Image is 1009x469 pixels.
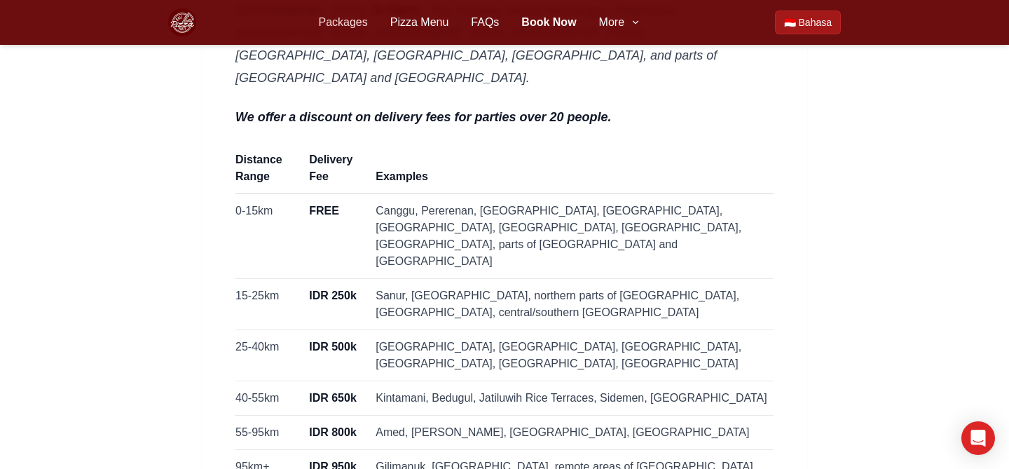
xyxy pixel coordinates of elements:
strong: FREE [309,205,339,217]
a: Beralih ke Bahasa Indonesia [775,11,841,34]
a: FAQs [471,14,499,31]
em: We offer a discount on delivery fees for parties over 20 people. [235,110,612,124]
strong: IDR 650k [309,392,357,404]
strong: IDR 250k [309,290,357,301]
td: [GEOGRAPHIC_DATA], [GEOGRAPHIC_DATA], [GEOGRAPHIC_DATA], [GEOGRAPHIC_DATA], [GEOGRAPHIC_DATA], [G... [367,330,774,381]
th: Examples [367,151,774,194]
strong: IDR 500k [309,341,357,353]
td: Amed, [PERSON_NAME], [GEOGRAPHIC_DATA], [GEOGRAPHIC_DATA] [367,416,774,450]
img: Bali Pizza Party Logo [168,8,196,36]
span: More [599,14,624,31]
a: Packages [318,14,367,31]
th: Distance Range [235,151,301,194]
td: Canggu, Pererenan, [GEOGRAPHIC_DATA], [GEOGRAPHIC_DATA], [GEOGRAPHIC_DATA], [GEOGRAPHIC_DATA], [G... [367,194,774,279]
a: Pizza Menu [390,14,449,31]
td: 40-55km [235,381,301,416]
strong: IDR 800k [309,426,357,438]
a: Book Now [521,14,576,31]
td: 15-25km [235,279,301,330]
th: Delivery Fee [301,151,367,194]
td: 55-95km [235,416,301,450]
span: Bahasa [799,15,832,29]
div: Open Intercom Messenger [961,421,995,455]
button: More [599,14,641,31]
td: 0-15km [235,194,301,279]
td: Sanur, [GEOGRAPHIC_DATA], northern parts of [GEOGRAPHIC_DATA], [GEOGRAPHIC_DATA], central/souther... [367,279,774,330]
td: 25-40km [235,330,301,381]
td: Kintamani, Bedugul, Jatiluwih Rice Terraces, Sidemen, [GEOGRAPHIC_DATA] [367,381,774,416]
